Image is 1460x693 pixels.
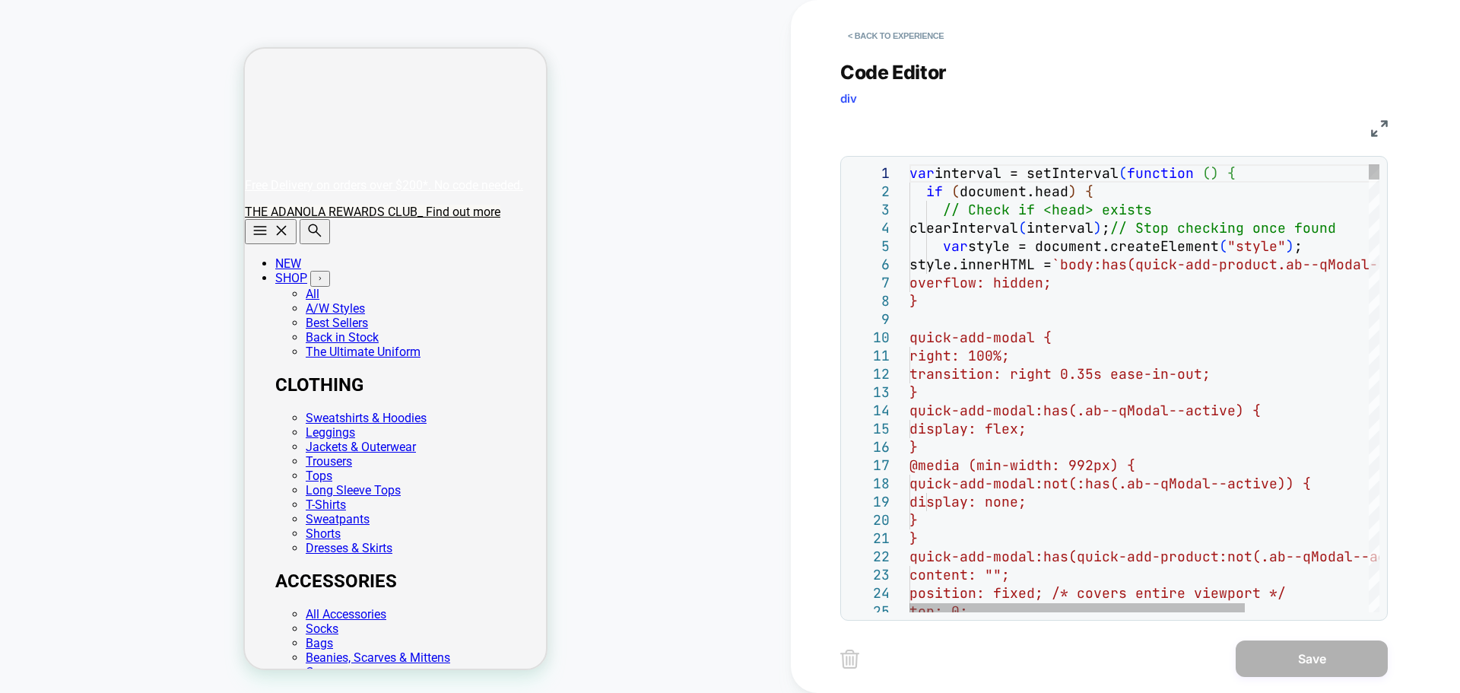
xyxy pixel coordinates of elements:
[849,383,890,402] div: 13
[909,548,1328,565] span: quick-add-modal:has(quick-add-product:not(.ab--qMo
[909,347,1010,364] span: right: 100%;
[849,456,890,475] div: 17
[849,274,890,292] div: 7
[849,493,890,511] div: 19
[909,329,1052,346] span: quick-add-modal {
[1294,237,1303,255] span: ;
[909,274,1052,291] span: overflow: hidden;
[1018,219,1027,237] span: (
[840,24,951,48] button: < Back to experience
[849,566,890,584] div: 23
[849,292,890,310] div: 8
[1093,219,1102,237] span: )
[909,584,1286,602] span: position: fixed; /* covers entire viewport */
[909,438,918,456] span: }
[849,475,890,493] div: 18
[909,219,1018,237] span: clearInterval
[968,237,1219,255] span: style = document.createElement
[849,529,890,548] div: 21
[1219,237,1227,255] span: (
[849,365,890,383] div: 12
[849,584,890,602] div: 24
[1236,641,1388,677] button: Save
[840,61,947,84] span: Code Editor
[849,183,890,201] div: 2
[849,237,890,256] div: 5
[849,329,890,347] div: 10
[909,511,918,529] span: }
[960,183,1068,200] span: document.head
[1110,219,1336,237] span: // Stop checking once found
[1102,219,1110,237] span: ;
[849,402,890,420] div: 14
[909,493,1027,510] span: display: none;
[849,256,890,274] div: 6
[840,91,857,106] span: div
[1227,237,1286,255] span: "style"
[1119,164,1127,182] span: (
[909,566,1010,583] span: content: "";
[1211,164,1219,182] span: )
[1286,237,1294,255] span: )
[909,602,968,620] span: top: 0;
[1202,164,1211,182] span: (
[909,383,918,401] span: }
[935,164,1119,182] span: interval = setInterval
[1227,164,1236,182] span: {
[909,475,1311,492] span: quick-add-modal:not(:has(.ab--qModal--active)) {
[951,183,960,200] span: (
[849,310,890,329] div: 9
[1371,120,1388,137] img: fullscreen
[909,164,935,182] span: var
[849,164,890,183] div: 1
[849,602,890,621] div: 25
[943,237,968,255] span: var
[909,456,1135,474] span: @media (min-width: 992px) {
[909,402,1261,419] span: quick-add-modal:has(.ab--qModal--active) {
[849,347,890,365] div: 11
[840,650,859,669] img: delete
[849,511,890,529] div: 20
[909,292,918,310] span: }
[909,365,1211,383] span: transition: right 0.35s ease-in-out;
[909,420,1027,437] span: display: flex;
[909,529,918,547] span: }
[849,438,890,456] div: 16
[909,256,1052,273] span: style.innerHTML =
[1127,164,1194,182] span: function
[849,219,890,237] div: 4
[1085,183,1093,200] span: {
[1027,219,1093,237] span: interval
[1068,183,1077,200] span: )
[943,201,1152,218] span: // Check if <head> exists
[849,420,890,438] div: 15
[926,183,943,200] span: if
[849,201,890,219] div: 3
[849,548,890,566] div: 22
